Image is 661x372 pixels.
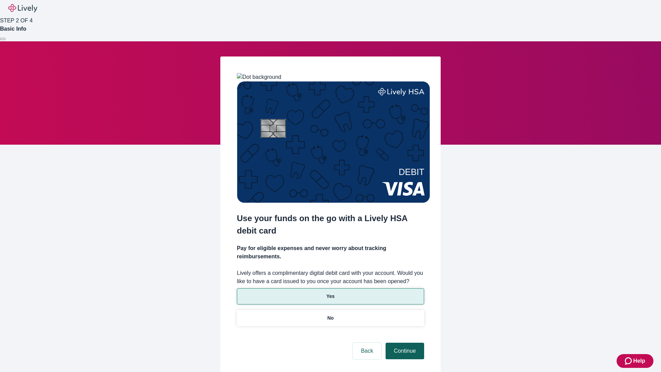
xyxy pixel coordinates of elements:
[237,81,430,203] img: Debit card
[237,212,424,237] h2: Use your funds on the go with a Lively HSA debit card
[237,269,424,286] label: Lively offers a complimentary digital debit card with your account. Would you like to have a card...
[625,357,633,365] svg: Zendesk support icon
[237,288,424,304] button: Yes
[8,4,37,12] img: Lively
[237,310,424,326] button: No
[617,354,653,368] button: Zendesk support iconHelp
[327,314,334,322] p: No
[237,73,281,81] img: Dot background
[386,343,424,359] button: Continue
[237,244,424,261] h4: Pay for eligible expenses and never worry about tracking reimbursements.
[633,357,645,365] span: Help
[353,343,381,359] button: Back
[326,293,335,300] p: Yes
